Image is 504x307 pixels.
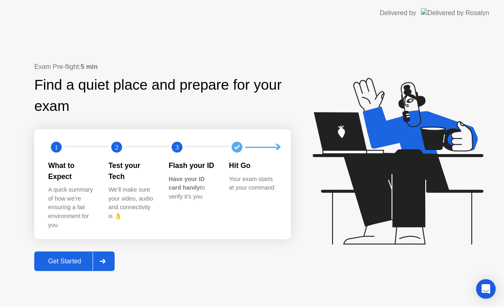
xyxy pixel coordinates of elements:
div: We’ll make sure your video, audio and connectivity is 👌 [109,186,156,221]
button: Get Started [34,252,115,271]
div: Flash your ID [169,160,216,171]
img: Delivered by Rosalyn [421,8,489,18]
div: What to Expect [48,160,95,182]
text: 2 [115,144,118,151]
text: 1 [55,144,58,151]
div: Your exam starts at your command [229,175,276,192]
div: to verify it’s you [169,175,216,201]
div: Exam Pre-flight: [34,62,291,72]
b: Have your ID card handy [169,176,205,191]
div: Delivered by [380,8,416,18]
b: 5 min [81,63,98,70]
div: Hit Go [229,160,276,171]
div: Get Started [37,258,93,265]
text: 3 [175,144,178,151]
div: Find a quiet place and prepare for your exam [34,74,291,117]
div: A quick summary of how we’re ensuring a fair environment for you [48,186,95,230]
div: Test your Tech [109,160,156,182]
div: Open Intercom Messenger [476,279,496,299]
